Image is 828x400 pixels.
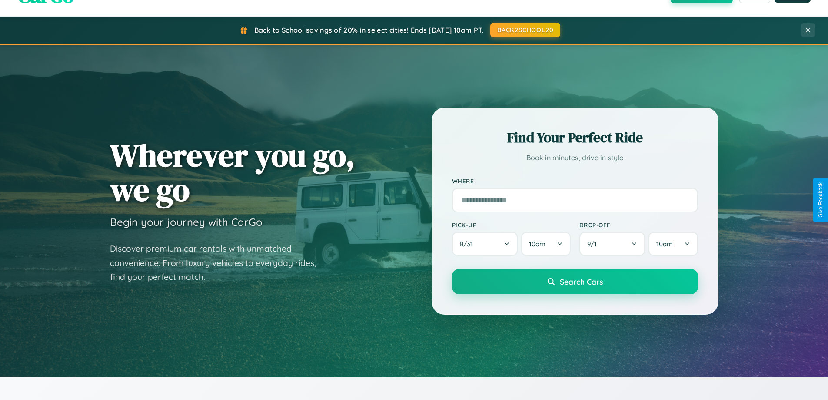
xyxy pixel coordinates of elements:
span: Back to School savings of 20% in select cities! Ends [DATE] 10am PT. [254,26,484,34]
label: Where [452,177,698,185]
button: 8/31 [452,232,518,256]
span: 8 / 31 [460,240,477,248]
h3: Begin your journey with CarGo [110,215,263,229]
button: 10am [648,232,698,256]
span: 9 / 1 [587,240,601,248]
button: 9/1 [579,232,645,256]
button: Search Cars [452,269,698,294]
button: BACK2SCHOOL20 [490,23,560,37]
h1: Wherever you go, we go [110,138,355,207]
label: Pick-up [452,221,571,229]
button: 10am [521,232,570,256]
span: Search Cars [560,277,603,286]
p: Book in minutes, drive in style [452,151,698,164]
h2: Find Your Perfect Ride [452,128,698,147]
p: Discover premium car rentals with unmatched convenience. From luxury vehicles to everyday rides, ... [110,242,327,284]
div: Give Feedback [818,182,824,218]
span: 10am [656,240,673,248]
label: Drop-off [579,221,698,229]
span: 10am [529,240,545,248]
